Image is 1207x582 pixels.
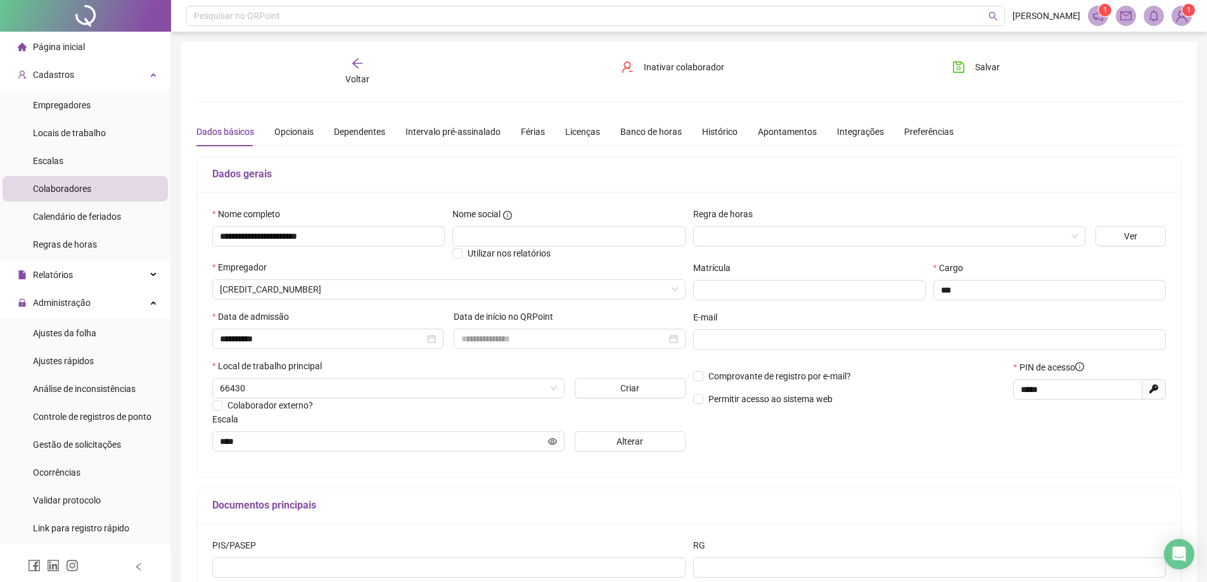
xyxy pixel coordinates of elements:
[28,559,41,572] span: facebook
[33,128,106,138] span: Locais de trabalho
[1172,6,1191,25] img: 91023
[693,538,713,552] label: RG
[33,412,151,422] span: Controle de registros de ponto
[1120,10,1132,22] span: mail
[904,125,954,139] div: Preferências
[406,125,501,139] div: Intervalo pré-assinalado
[212,260,275,274] label: Empregador
[18,298,27,307] span: lock
[548,437,557,446] span: eye
[975,60,1000,74] span: Salvar
[1092,10,1104,22] span: notification
[33,212,121,222] span: Calendário de feriados
[708,394,833,404] span: Permitir acesso ao sistema web
[47,559,60,572] span: linkedin
[33,384,136,394] span: Análise de inconsistências
[620,381,639,395] span: Criar
[351,57,364,70] span: arrow-left
[708,371,851,381] span: Comprovante de registro por e-mail?
[33,356,94,366] span: Ajustes rápidos
[1019,360,1084,374] span: PIN de acesso
[616,434,643,448] span: Alterar
[1075,362,1084,371] span: info-circle
[837,125,884,139] div: Integrações
[33,42,85,52] span: Página inicial
[196,125,254,139] div: Dados básicos
[1148,10,1159,22] span: bell
[33,184,91,194] span: Colaboradores
[274,125,314,139] div: Opcionais
[227,400,313,410] span: Colaborador externo?
[575,431,686,452] button: Alterar
[33,100,91,110] span: Empregadores
[1099,4,1111,16] sup: 1
[611,57,734,77] button: Inativar colaborador
[212,167,1166,182] h5: Dados gerais
[565,125,600,139] div: Licenças
[693,207,761,221] label: Regra de horas
[1103,6,1108,15] span: 1
[644,60,724,74] span: Inativar colaborador
[575,378,686,398] button: Criar
[212,538,264,552] label: PIS/PASEP
[134,562,143,571] span: left
[693,310,725,324] label: E-mail
[933,261,971,275] label: Cargo
[1187,6,1191,15] span: 1
[334,125,385,139] div: Dependentes
[621,61,634,73] span: user-delete
[503,211,512,220] span: info-circle
[33,270,73,280] span: Relatórios
[212,207,288,221] label: Nome completo
[212,359,330,373] label: Local de trabalho principal
[988,11,998,21] span: search
[33,523,129,533] span: Link para registro rápido
[33,298,91,308] span: Administração
[33,156,63,166] span: Escalas
[1012,9,1080,23] span: [PERSON_NAME]
[468,248,551,258] span: Utilizar nos relatórios
[33,467,80,478] span: Ocorrências
[1182,4,1195,16] sup: Atualize o seu contato no menu Meus Dados
[1095,226,1166,246] button: Ver
[33,70,74,80] span: Cadastros
[33,328,96,338] span: Ajustes da folha
[620,125,682,139] div: Banco de horas
[702,125,738,139] div: Histórico
[452,207,501,221] span: Nome social
[1164,539,1194,569] div: Open Intercom Messenger
[345,74,369,84] span: Voltar
[33,440,121,450] span: Gestão de solicitações
[33,495,101,505] span: Validar protocolo
[66,559,79,572] span: instagram
[212,310,297,324] label: Data de admissão
[454,310,561,324] label: Data de início no QRPoint
[33,239,97,250] span: Regras de horas
[18,270,27,279] span: file
[693,261,739,275] label: Matrícula
[952,61,965,73] span: save
[18,70,27,79] span: user-add
[212,498,1166,513] h5: Documentos principais
[18,42,27,51] span: home
[943,57,1009,77] button: Salvar
[220,379,557,398] span: 66430
[521,125,545,139] div: Férias
[758,125,817,139] div: Apontamentos
[220,280,678,299] span: 3579632717675420
[1124,229,1137,243] span: Ver
[212,412,246,426] label: Escala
